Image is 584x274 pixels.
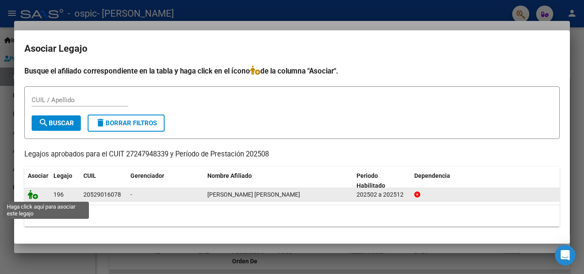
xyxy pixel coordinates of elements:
[24,65,560,77] h4: Busque el afiliado correspondiente en la tabla y haga click en el ícono de la columna "Asociar".
[38,118,49,128] mat-icon: search
[88,115,165,132] button: Borrar Filtros
[207,172,252,179] span: Nombre Afiliado
[83,172,96,179] span: CUIL
[24,41,560,57] h2: Asociar Legajo
[357,172,385,189] span: Periodo Habilitado
[24,205,560,227] div: 1 registros
[38,119,74,127] span: Buscar
[357,190,407,200] div: 202502 a 202512
[353,167,411,195] datatable-header-cell: Periodo Habilitado
[50,167,80,195] datatable-header-cell: Legajo
[28,172,48,179] span: Asociar
[95,118,106,128] mat-icon: delete
[130,172,164,179] span: Gerenciador
[80,167,127,195] datatable-header-cell: CUIL
[130,191,132,198] span: -
[204,167,353,195] datatable-header-cell: Nombre Afiliado
[127,167,204,195] datatable-header-cell: Gerenciador
[555,245,575,265] div: Open Intercom Messenger
[411,167,560,195] datatable-header-cell: Dependencia
[83,190,121,200] div: 20529016078
[53,191,64,198] span: 196
[95,119,157,127] span: Borrar Filtros
[414,172,450,179] span: Dependencia
[24,167,50,195] datatable-header-cell: Asociar
[32,115,81,131] button: Buscar
[207,191,300,198] span: LUCERO VIVAS EMANUEL FRANCISCO
[24,149,560,160] p: Legajos aprobados para el CUIT 27247948339 y Período de Prestación 202508
[53,172,72,179] span: Legajo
